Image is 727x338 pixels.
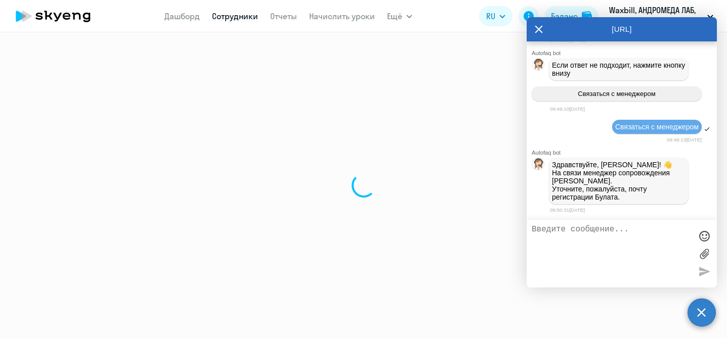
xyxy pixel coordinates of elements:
[552,61,687,77] span: Если ответ не подходит, нажмите кнопку внизу
[212,11,258,21] a: Сотрудники
[164,11,200,21] a: Дашборд
[486,10,495,22] span: RU
[552,169,686,201] p: На связи менеджер сопровождения [PERSON_NAME]. Уточните, пожалуйста, почту регистрации Булата.
[387,6,412,26] button: Ещё
[604,4,718,28] button: Waxbill, АНДРОМЕДА ЛАБ, ООО
[615,123,699,131] span: Связаться с менеджером
[532,150,717,156] div: Autofaq bot
[532,86,702,101] button: Связаться с менеджером
[551,10,578,22] div: Баланс
[309,11,375,21] a: Начислить уроки
[582,11,592,21] img: balance
[550,106,585,112] time: 09:49:10[DATE]
[550,207,585,213] time: 09:50:31[DATE]
[667,137,702,142] time: 09:49:13[DATE]
[270,11,297,21] a: Отчеты
[532,158,545,173] img: bot avatar
[532,50,717,56] div: Autofaq bot
[532,59,545,73] img: bot avatar
[609,4,703,28] p: Waxbill, АНДРОМЕДА ЛАБ, ООО
[545,6,598,26] button: Балансbalance
[479,6,512,26] button: RU
[697,246,712,261] label: Лимит 10 файлов
[552,161,686,169] p: Здравствуйте, [PERSON_NAME]! 👋
[387,10,402,22] span: Ещё
[578,90,655,98] span: Связаться с менеджером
